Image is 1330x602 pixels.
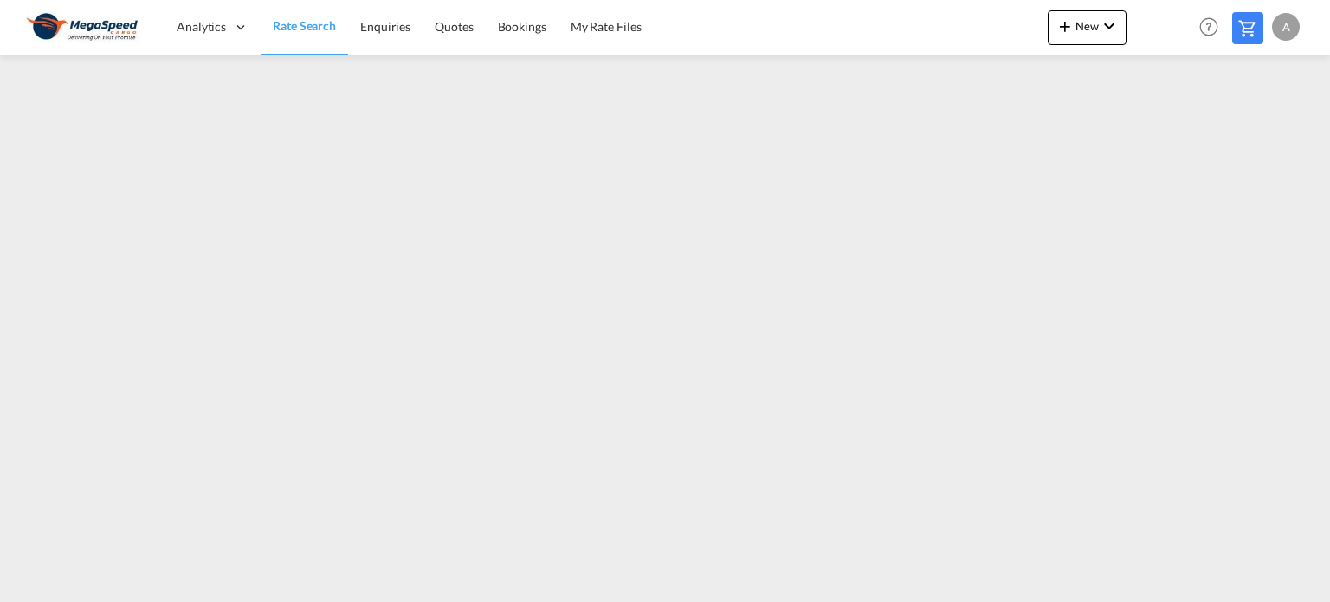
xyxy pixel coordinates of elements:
[273,18,336,33] span: Rate Search
[1272,13,1300,41] div: A
[498,19,546,34] span: Bookings
[26,8,143,47] img: ad002ba0aea611eda5429768204679d3.JPG
[1055,16,1075,36] md-icon: icon-plus 400-fg
[1055,19,1120,33] span: New
[360,19,410,34] span: Enquiries
[571,19,642,34] span: My Rate Files
[1099,16,1120,36] md-icon: icon-chevron-down
[435,19,473,34] span: Quotes
[177,18,226,36] span: Analytics
[1194,12,1232,43] div: Help
[1048,10,1127,45] button: icon-plus 400-fgNewicon-chevron-down
[1194,12,1223,42] span: Help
